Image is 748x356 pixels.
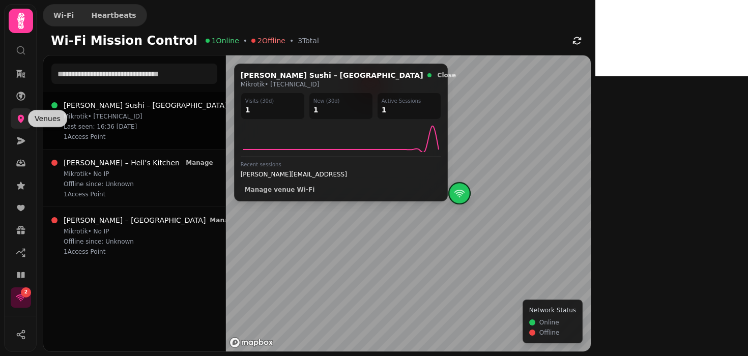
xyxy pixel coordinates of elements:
p: Mikrotik • No IP [64,227,206,235]
span: [PERSON_NAME][EMAIL_ADDRESS] [241,170,347,179]
p: Visits (30d) [245,97,300,105]
span: • [290,36,294,46]
span: Offline [539,329,559,337]
h3: [PERSON_NAME] Sushi – [GEOGRAPHIC_DATA] [241,70,423,80]
button: Heartbeats [83,7,144,24]
h3: [PERSON_NAME] – Hell’s Kitchen [64,158,180,168]
span: 2 [24,289,27,296]
a: Mapbox logo [229,337,274,348]
p: Mikrotik • No IP [64,170,180,178]
span: • [243,36,247,46]
p: Mikrotik • [TECHNICAL_ID] [241,80,423,88]
h2: Wi-Fi Mission Control [51,33,197,49]
p: 1 Access Point [64,133,227,141]
a: 2 [11,287,31,308]
h3: [PERSON_NAME] – [GEOGRAPHIC_DATA] [64,215,206,225]
p: Recent sessions [241,161,441,168]
p: 1 [382,105,437,115]
p: 1 Access Point [64,248,206,256]
button: Manage [206,215,241,225]
span: Close [438,72,456,78]
span: 1 Online [212,36,239,46]
canvas: Map [226,55,693,351]
h3: [PERSON_NAME] Sushi – [GEOGRAPHIC_DATA] [64,100,227,110]
span: 3 Total [298,36,319,46]
p: New (30d) [313,97,368,105]
div: Map marker [449,183,470,203]
p: Last seen: 16:36 [DATE] [64,123,227,131]
button: Manage [182,158,217,168]
p: Offline since: Unknown [64,238,206,246]
span: Manage venue Wi‑Fi [245,187,315,193]
p: 1 [245,105,300,115]
a: Wi-Fi [45,7,82,23]
p: Active Sessions [382,97,437,105]
p: 1 Access Point [64,190,180,198]
button: Close [434,70,460,80]
p: 1 [313,105,368,115]
h4: Network Status [529,306,576,314]
span: Manage [186,160,213,166]
p: Offline since: Unknown [64,180,180,188]
span: 2 Offline [257,36,285,46]
span: Manage [210,217,237,223]
span: Online [539,318,559,327]
p: Mikrotik • [TECHNICAL_ID] [64,112,227,121]
div: Venues [28,110,67,127]
span: Heartbeats [91,12,136,19]
button: Manage venue Wi‑Fi [241,185,319,195]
